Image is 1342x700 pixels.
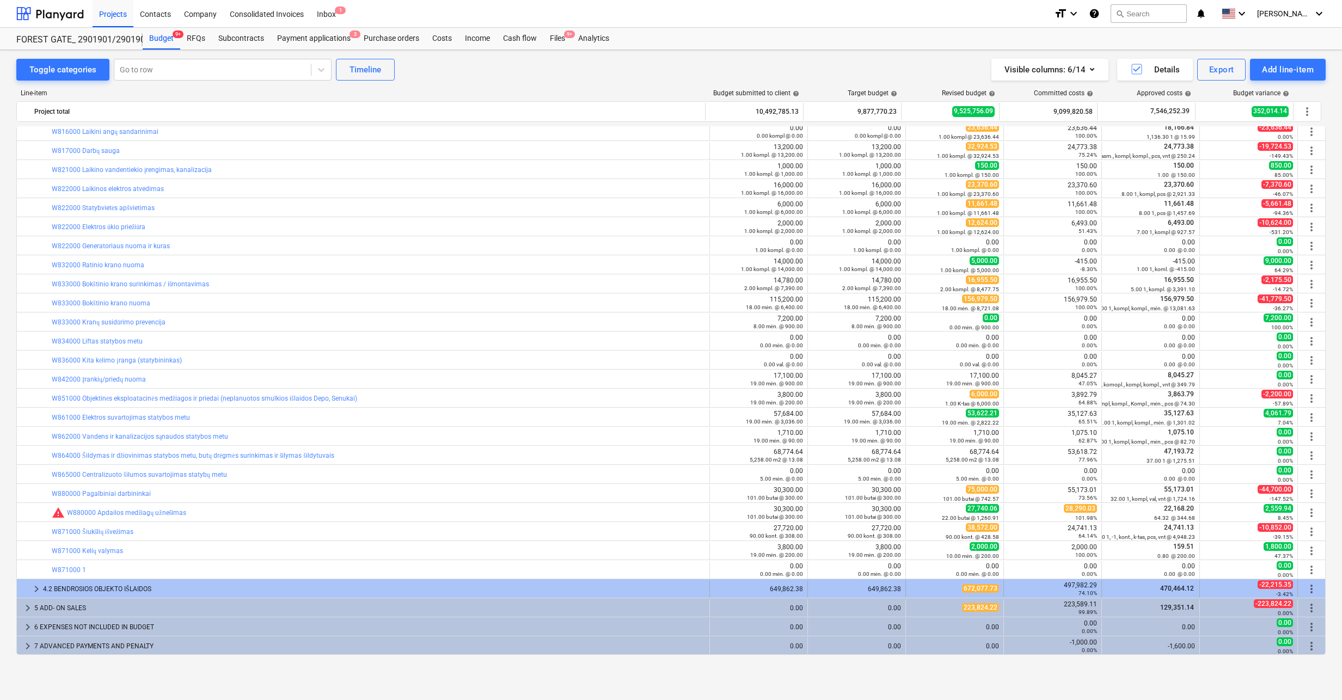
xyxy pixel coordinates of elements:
a: W851000 Objektinės eksploatacinės medžiagos ir priedai (neplanuotos smulkios išlaidos Depo, Senukai) [52,395,357,402]
div: Purchase orders [357,28,426,50]
span: 156,979.50 [1159,295,1195,303]
a: Subcontracts [212,28,271,50]
div: 14,000.00 [714,257,803,273]
small: 51.43% [1078,228,1097,234]
small: -36.27% [1273,305,1293,311]
small: 1.00 kompl. @ 0.00 [755,247,803,253]
span: -10,624.00 [1258,218,1293,227]
div: Committed costs [1034,89,1093,97]
div: 0.00 [1008,315,1097,330]
div: 7,200.00 [714,315,803,330]
a: W865000 Centralizuoto šilumos suvartojimas statybų metu [52,471,227,478]
small: 0.00% [1278,134,1293,140]
div: 2,000.00 [812,219,901,235]
span: -2,175.50 [1261,275,1293,284]
small: 0.00 mėn. @ 900.00 [949,324,999,330]
div: Analytics [572,28,616,50]
span: More actions [1305,487,1318,500]
div: 23,370.60 [1008,181,1097,197]
span: 3,863.79 [1167,390,1195,398]
div: -415.00 [1106,257,1195,273]
a: W834000 Liftas statybos metu [52,337,143,345]
small: 2.00 kompl. @ 8,477.75 [940,286,999,292]
div: Export [1209,63,1234,77]
span: More actions [1301,105,1314,118]
div: 115,200.00 [714,296,803,311]
div: 150.00 [1008,162,1097,177]
small: 100.00% [1075,304,1097,310]
small: 0.00 kompl @ 0.00 [757,133,803,139]
small: 1.00 kompl. @ 6,000.00 [744,209,803,215]
small: 8.00 mėn. @ 900.00 [851,323,901,329]
a: W833000 Bokštinio krano surinkimas / išmontavimas [52,280,209,288]
span: 1 [335,7,346,14]
span: More actions [1305,335,1318,348]
small: 100.00% [1075,285,1097,291]
div: Budget variance [1233,89,1289,97]
small: 0.00% [1082,323,1097,329]
small: 0.00% [1278,343,1293,349]
div: 0.00 [812,238,901,254]
small: 8.00 1, pcs @ 1,457.69 [1139,210,1195,216]
span: More actions [1305,240,1318,253]
a: Costs [426,28,458,50]
small: 0.00% [1082,342,1097,348]
small: 99.00 1, asm., kompl, kompl., pcs, vnt @ 250.24 [1080,153,1195,159]
div: Approved costs [1137,89,1191,97]
div: 0.00 [910,353,999,368]
small: 1.00 kompl. @ 0.00 [853,247,901,253]
i: keyboard_arrow_down [1067,7,1080,20]
small: 1.00 kompl. @ 13,200.00 [741,152,803,158]
div: 2,000.00 [714,219,803,235]
a: RFQs [180,28,212,50]
a: Budget9+ [143,28,180,50]
small: 0.00 @ 0.00 [1164,361,1195,367]
span: 6,493.00 [1167,219,1195,226]
div: FOREST GATE_ 2901901/2901902/2901903 [16,34,130,46]
button: Timeline [336,59,395,81]
small: 1.00 kompl. @ 0.00 [951,247,999,253]
div: Target budget [848,89,897,97]
small: 1.00 kompl. @ 16,000.00 [741,190,803,196]
span: More actions [1305,373,1318,386]
span: More actions [1305,468,1318,481]
small: -14.72% [1273,286,1293,292]
a: Cash flow [497,28,543,50]
div: 17,100.00 [910,372,999,387]
div: Details [1130,63,1180,77]
span: -2,200.00 [1261,390,1293,398]
button: Visible columns:6/14 [991,59,1108,81]
span: 12,624.00 [966,218,999,227]
div: 0.00 [1106,238,1195,254]
div: Revised budget [942,89,995,97]
small: 1.00 kompl. @ 1,000.00 [842,171,901,177]
div: Project total [34,103,701,120]
a: W836000 Kita kėlimo įranga (statybininkas) [52,357,182,364]
span: help [1280,90,1289,97]
a: W861000 Elektros suvartojimas statybos metu [52,414,190,421]
div: Files [543,28,572,50]
span: More actions [1305,506,1318,519]
div: 16,000.00 [714,181,803,197]
span: 850.00 [1269,161,1293,170]
small: 7.00 1, kompl @ 927.57 [1137,229,1195,235]
span: 0.00 [1277,352,1293,360]
div: 0.00 [714,334,803,349]
small: 0.00 mėn. @ 0.00 [956,342,999,348]
span: -19,724.53 [1258,142,1293,151]
button: Export [1197,59,1246,81]
a: W871000 Šiukšlių išvežimas [52,528,133,536]
small: 1.00 kompl. @ 13,200.00 [839,152,901,158]
button: Add line-item [1250,59,1326,81]
small: 18.00 mėn. @ 8,721.08 [942,305,999,311]
span: More actions [1305,163,1318,176]
div: 23,636.44 [1008,124,1097,139]
span: 23,370.60 [966,180,999,189]
div: Line-item [16,89,706,97]
span: 11,661.48 [1163,200,1195,207]
span: More actions [1305,278,1318,291]
small: 0.00 mėn. @ 0.00 [858,342,901,348]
